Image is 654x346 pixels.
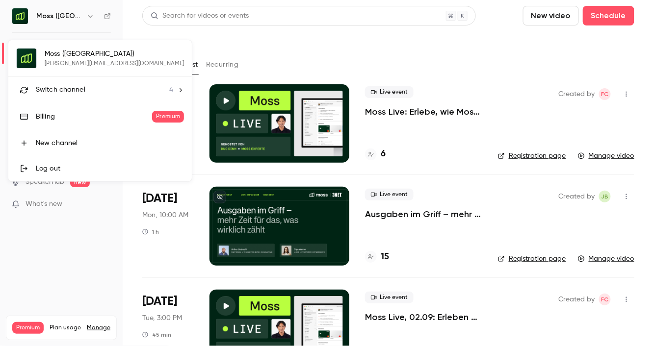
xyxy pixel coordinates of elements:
div: Log out [36,164,184,173]
span: Premium [152,111,184,123]
span: Switch channel [36,85,85,95]
div: Billing [36,112,152,122]
span: 4 [169,85,173,95]
div: New channel [36,138,184,148]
